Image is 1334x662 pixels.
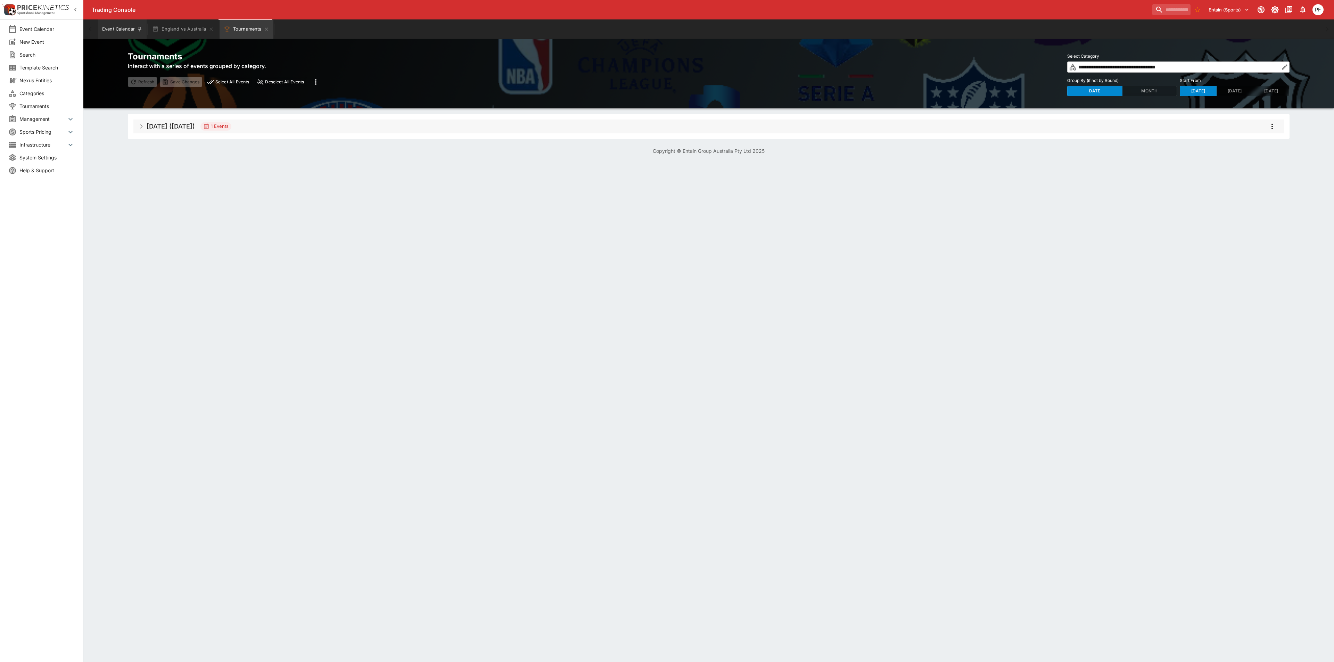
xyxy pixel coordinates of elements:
[19,141,66,148] span: Infrastructure
[310,76,322,88] button: more
[19,77,75,84] span: Nexus Entities
[17,11,55,15] img: Sportsbook Management
[133,119,1284,133] button: [DATE] ([DATE])1 Eventsmore
[147,122,195,130] h5: [DATE] ([DATE])
[1067,86,1122,96] button: Date
[1067,75,1177,86] label: Group By (if not by Round)
[1067,86,1177,96] div: Group By (if not by Round)
[17,5,69,10] img: PriceKinetics
[19,64,75,71] span: Template Search
[1216,86,1253,96] button: [DATE]
[1067,51,1290,61] label: Select Category
[1283,3,1295,16] button: Documentation
[19,154,75,161] span: System Settings
[19,167,75,174] span: Help & Support
[1152,4,1191,15] input: search
[220,19,273,39] button: Tournaments
[1180,75,1290,86] label: Start From
[1310,2,1326,17] button: Peter Fairgrieve
[1192,4,1203,15] button: No Bookmarks
[1269,3,1281,16] button: Toggle light/dark mode
[255,77,307,87] button: close
[1180,86,1290,96] div: Start From
[19,115,66,123] span: Management
[92,6,1150,14] div: Trading Console
[205,77,252,87] button: preview
[19,51,75,58] span: Search
[19,102,75,110] span: Tournaments
[83,147,1334,155] p: Copyright © Entain Group Australia Pty Ltd 2025
[128,62,322,70] h6: Interact with a series of events grouped by category.
[19,25,75,33] span: Event Calendar
[2,3,16,17] img: PriceKinetics Logo
[1253,86,1290,96] button: [DATE]
[1122,86,1177,96] button: Month
[148,19,218,39] button: England vs Australia
[1296,3,1309,16] button: Notifications
[128,51,322,62] h2: Tournaments
[1312,4,1324,15] div: Peter Fairgrieve
[19,128,66,135] span: Sports Pricing
[98,19,147,39] button: Event Calendar
[1204,4,1253,15] button: Select Tenant
[19,38,75,45] span: New Event
[203,123,229,130] div: 1 Events
[1255,3,1267,16] button: Connected to PK
[1266,120,1278,133] button: more
[19,90,75,97] span: Categories
[1180,86,1217,96] button: [DATE]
